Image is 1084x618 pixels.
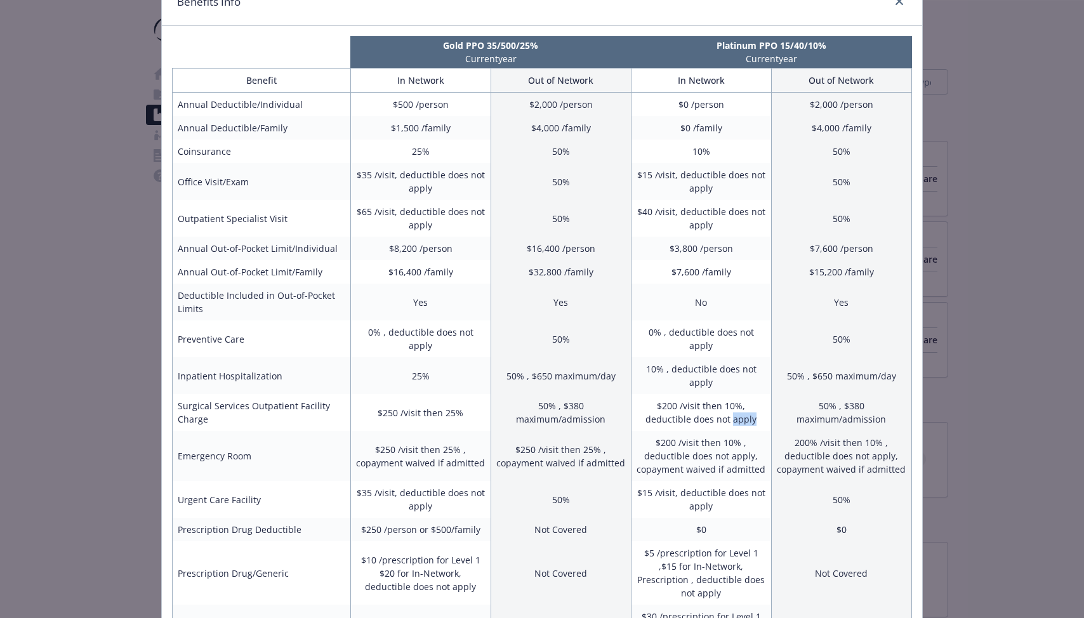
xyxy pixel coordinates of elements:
td: Yes [771,284,911,320]
td: $2,000 /person [491,93,631,117]
td: $5 /prescription for Level 1 ,$15 for In-Network, Prescription , deductible does not apply [631,541,771,605]
td: $1,500 /family [350,116,491,140]
td: $65 /visit, deductible does not apply [350,200,491,237]
td: Yes [491,284,631,320]
td: $4,000 /family [771,116,911,140]
td: $16,400 /family [350,260,491,284]
td: $0 [771,518,911,541]
td: $200 /visit then 10% , deductible does not apply, copayment waived if admitted [631,431,771,481]
td: $40 /visit, deductible does not apply [631,200,771,237]
td: Annual Deductible/Family [173,116,351,140]
td: $7,600 /person [771,237,911,260]
td: Annual Deductible/Individual [173,93,351,117]
td: $250 /visit then 25% , copayment waived if admitted [350,431,491,481]
td: Not Covered [771,541,911,605]
td: $0 /person [631,93,771,117]
td: 50% [491,163,631,200]
td: $15 /visit, deductible does not apply [631,481,771,518]
td: $10 /prescription for Level 1 $20 for In-Network, deductible does not apply [350,541,491,605]
td: Preventive Care [173,320,351,357]
td: $250 /visit then 25% , copayment waived if admitted [491,431,631,481]
td: $200 /visit then 10%, deductible does not apply [631,394,771,431]
td: 50% [491,140,631,163]
td: $250 /person or $500/family [350,518,491,541]
td: $3,800 /person [631,237,771,260]
td: 50% , $650 maximum/day [771,357,911,394]
td: $2,000 /person [771,93,911,117]
td: $35 /visit, deductible does not apply [350,163,491,200]
td: $500 /person [350,93,491,117]
td: Prescription Drug/Generic [173,541,351,605]
th: Benefit [173,69,351,93]
td: 0% , deductible does not apply [350,320,491,357]
td: Outpatient Specialist Visit [173,200,351,237]
td: $4,000 /family [491,116,631,140]
td: $32,800 /family [491,260,631,284]
th: In Network [350,69,491,93]
p: Gold PPO 35/500/25% [353,39,628,52]
p: Platinum PPO 15/40/10% [634,39,909,52]
td: 50% , $380 maximum/admission [491,394,631,431]
th: intentionally left blank [172,36,350,68]
td: Annual Out-of-Pocket Limit/Family [173,260,351,284]
td: 25% [350,140,491,163]
td: 50% [771,200,911,237]
p: Current year [634,52,909,65]
td: Not Covered [491,541,631,605]
td: 25% [350,357,491,394]
td: $0 /family [631,116,771,140]
td: $0 [631,518,771,541]
td: Inpatient Hospitalization [173,357,351,394]
td: 50% [771,140,911,163]
td: 50% [491,320,631,357]
td: $8,200 /person [350,237,491,260]
td: Yes [350,284,491,320]
td: $15,200 /family [771,260,911,284]
td: 50% , $380 maximum/admission [771,394,911,431]
td: Surgical Services Outpatient Facility Charge [173,394,351,431]
td: 200% /visit then 10% , deductible does not apply, copayment waived if admitted [771,431,911,481]
td: 10% , deductible does not apply [631,357,771,394]
th: In Network [631,69,771,93]
td: 50% [491,200,631,237]
td: Emergency Room [173,431,351,481]
td: Office Visit/Exam [173,163,351,200]
td: $7,600 /family [631,260,771,284]
p: Current year [353,52,628,65]
td: No [631,284,771,320]
td: 50% [771,320,911,357]
td: 50% , $650 maximum/day [491,357,631,394]
td: Urgent Care Facility [173,481,351,518]
th: Out of Network [491,69,631,93]
td: Prescription Drug Deductible [173,518,351,541]
td: $35 /visit, deductible does not apply [350,481,491,518]
th: Out of Network [771,69,911,93]
td: $250 /visit then 25% [350,394,491,431]
td: Not Covered [491,518,631,541]
td: Coinsurance [173,140,351,163]
td: 0% , deductible does not apply [631,320,771,357]
td: 50% [771,481,911,518]
td: 50% [771,163,911,200]
td: Deductible Included in Out-of-Pocket Limits [173,284,351,320]
td: $16,400 /person [491,237,631,260]
td: $15 /visit, deductible does not apply [631,163,771,200]
td: 50% [491,481,631,518]
td: 10% [631,140,771,163]
td: Annual Out-of-Pocket Limit/Individual [173,237,351,260]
